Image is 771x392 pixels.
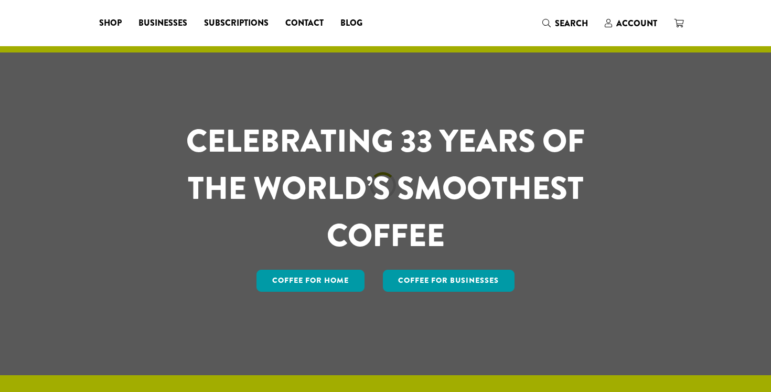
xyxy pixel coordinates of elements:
[130,15,196,31] a: Businesses
[155,118,616,259] h1: CELEBRATING 33 YEARS OF THE WORLD’S SMOOTHEST COFFEE
[91,15,130,31] a: Shop
[277,15,332,31] a: Contact
[340,17,362,30] span: Blog
[616,17,657,29] span: Account
[534,15,596,32] a: Search
[383,270,515,292] a: Coffee For Businesses
[555,17,588,29] span: Search
[332,15,371,31] a: Blog
[256,270,365,292] a: Coffee for Home
[196,15,277,31] a: Subscriptions
[204,17,269,30] span: Subscriptions
[285,17,324,30] span: Contact
[99,17,122,30] span: Shop
[138,17,187,30] span: Businesses
[596,15,666,32] a: Account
